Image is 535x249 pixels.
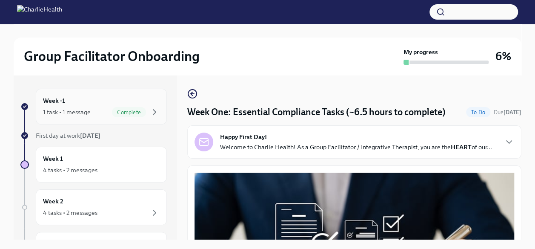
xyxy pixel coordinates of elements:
h3: 6% [495,49,511,64]
h2: Group Facilitator Onboarding [24,48,200,65]
h6: Week 1 [43,154,63,163]
strong: My progress [403,48,438,56]
span: Complete [112,109,146,116]
p: Welcome to Charlie Health! As a Group Facilitator / Integrative Therapist, you are the of our... [220,143,492,151]
span: Due [494,109,521,116]
span: To Do [466,109,490,116]
div: 4 tasks • 2 messages [43,208,97,217]
span: First day at work [36,132,100,139]
a: Week -11 task • 1 messageComplete [20,89,167,124]
img: CharlieHealth [17,5,62,19]
strong: Happy First Day! [220,133,267,141]
div: 4 tasks • 2 messages [43,166,97,174]
h6: Week 3 [43,239,63,249]
strong: HEART [451,143,472,151]
h4: Week One: Essential Compliance Tasks (~6.5 hours to complete) [187,106,446,119]
a: First day at work[DATE] [20,131,167,140]
a: Week 14 tasks • 2 messages [20,147,167,182]
strong: [DATE] [504,109,521,116]
strong: [DATE] [80,132,100,139]
div: 1 task • 1 message [43,108,91,116]
h6: Week 2 [43,197,63,206]
span: September 9th, 2025 10:00 [494,108,521,116]
h6: Week -1 [43,96,65,105]
a: Week 24 tasks • 2 messages [20,189,167,225]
